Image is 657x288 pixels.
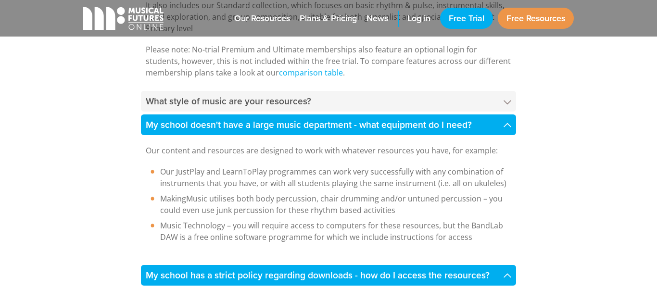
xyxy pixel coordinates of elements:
h4: My school doesn't have a large music department - what equipment do I need? [141,114,516,135]
p: Please note: No-trial Premium and Ultimate memberships also feature an optional login for student... [146,44,511,78]
span: Log in [407,12,430,25]
h4: What style of music are your resources? [141,91,516,112]
span: Our Resources [234,12,290,25]
p: Our content and resources are designed to work with whatever resources you have, for example: [146,145,511,156]
a: Free Resources [498,8,574,29]
li: Music Technology – you will require access to computers for these resources, but the BandLab DAW ... [146,220,511,243]
span: News [366,12,388,25]
a: comparison table [279,67,343,78]
li: Our JustPlay and LearnToPlay programmes can work very successfully with any combination of instru... [146,166,511,189]
h4: My school has a strict policy regarding downloads - how do I access the resources? [141,265,516,286]
a: Free Trial [440,8,493,29]
span: Plans & Pricing [300,12,357,25]
li: MakingMusic utilises both body percussion, chair drumming and/or untuned percussion – you could e... [146,193,511,216]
